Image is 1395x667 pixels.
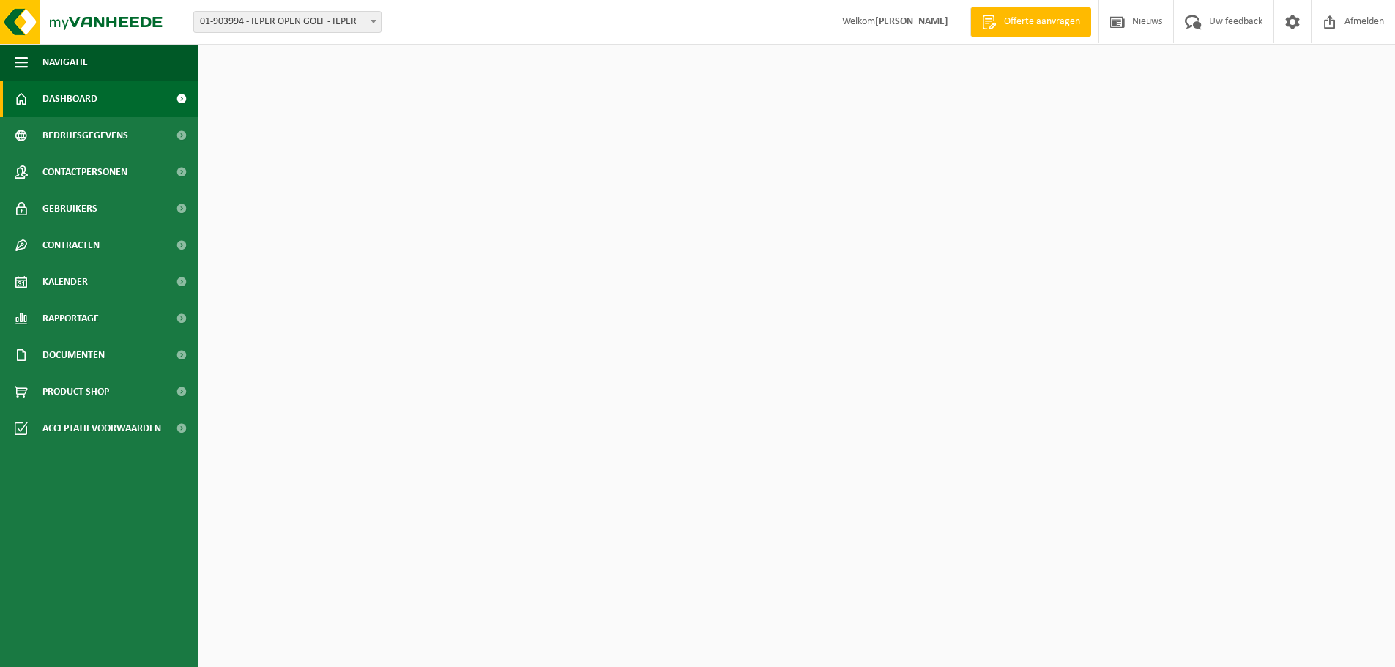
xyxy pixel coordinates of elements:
span: Product Shop [42,373,109,410]
span: Documenten [42,337,105,373]
span: Gebruikers [42,190,97,227]
span: 01-903994 - IEPER OPEN GOLF - IEPER [194,12,381,32]
span: Acceptatievoorwaarden [42,410,161,447]
span: Rapportage [42,300,99,337]
strong: [PERSON_NAME] [875,16,948,27]
span: Contracten [42,227,100,264]
span: Navigatie [42,44,88,81]
span: Dashboard [42,81,97,117]
span: Contactpersonen [42,154,127,190]
span: Kalender [42,264,88,300]
span: Bedrijfsgegevens [42,117,128,154]
a: Offerte aanvragen [970,7,1091,37]
span: Offerte aanvragen [1000,15,1084,29]
span: 01-903994 - IEPER OPEN GOLF - IEPER [193,11,382,33]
